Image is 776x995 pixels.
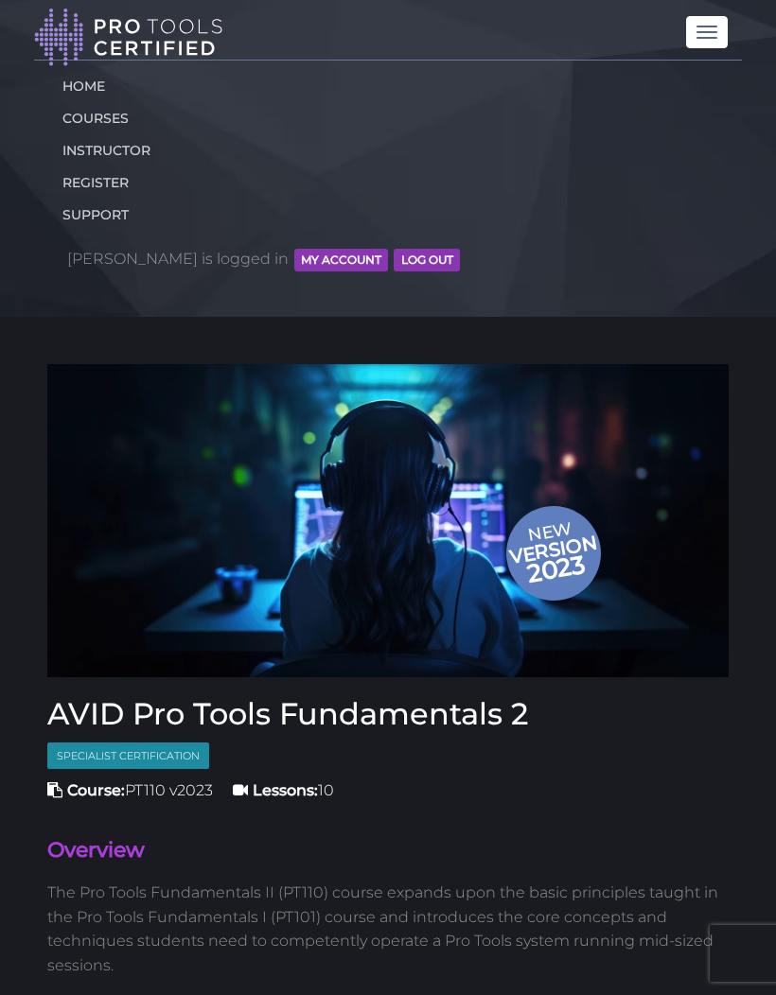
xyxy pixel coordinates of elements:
strong: Course: [67,781,125,799]
a: HOME [48,70,728,102]
h3: AVID Pro Tools Fundamentals 2 [47,696,729,732]
img: Pro Tools Certified Logo [34,7,223,68]
span: PT110 v2023 [47,781,213,799]
span: New [505,517,606,591]
a: INSTRUCTOR [48,134,728,166]
span: 10 [233,781,334,799]
span: Specialist Certification [47,742,209,770]
span: [PERSON_NAME] is logged in [67,231,460,288]
button: MY ACCOUNT [294,249,388,271]
strong: Lessons: [253,781,318,799]
a: REGISTER [48,166,728,199]
span: version [505,536,600,562]
p: The Pro Tools Fundamentals II (PT110) course expands upon the basic principles taught in the Pro ... [47,881,729,977]
a: COURSES [48,102,728,134]
span: 2023 [507,546,606,592]
a: SUPPORT [48,199,728,231]
img: Fundamentals 2 Course [47,364,729,677]
h4: Overview [47,836,729,865]
button: Log Out [394,249,459,271]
